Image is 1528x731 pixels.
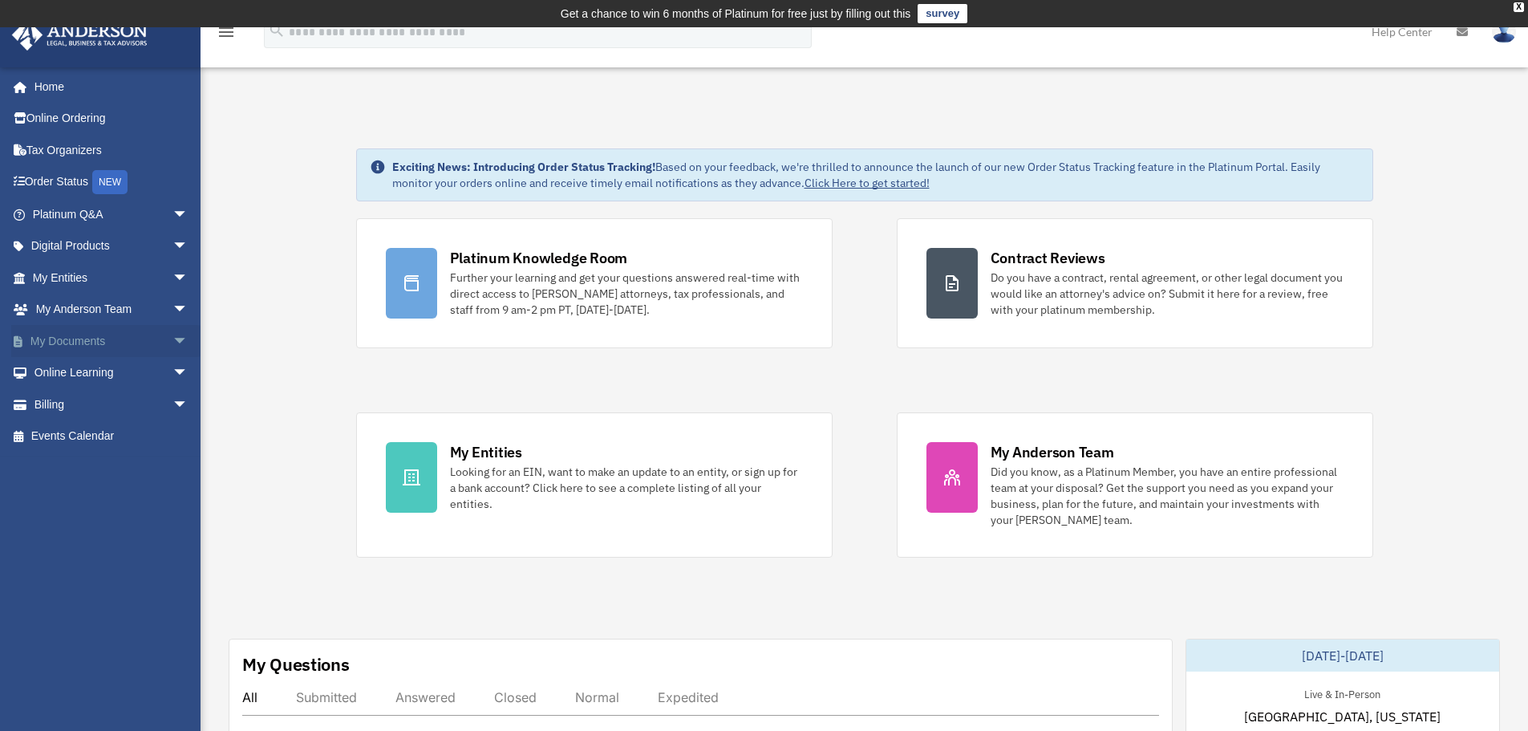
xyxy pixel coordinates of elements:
[11,103,213,135] a: Online Ordering
[805,176,930,190] a: Click Here to get started!
[395,689,456,705] div: Answered
[356,412,833,558] a: My Entities Looking for an EIN, want to make an update to an entity, or sign up for a bank accoun...
[991,464,1344,528] div: Did you know, as a Platinum Member, you have an entire professional team at your disposal? Get th...
[991,248,1105,268] div: Contract Reviews
[897,218,1373,348] a: Contract Reviews Do you have a contract, rental agreement, or other legal document you would like...
[172,262,205,294] span: arrow_drop_down
[11,262,213,294] a: My Entitiesarrow_drop_down
[561,4,911,23] div: Get a chance to win 6 months of Platinum for free just by filling out this
[450,442,522,462] div: My Entities
[658,689,719,705] div: Expedited
[356,218,833,348] a: Platinum Knowledge Room Further your learning and get your questions answered real-time with dire...
[575,689,619,705] div: Normal
[11,230,213,262] a: Digital Productsarrow_drop_down
[217,28,236,42] a: menu
[11,294,213,326] a: My Anderson Teamarrow_drop_down
[217,22,236,42] i: menu
[172,230,205,263] span: arrow_drop_down
[242,689,257,705] div: All
[172,325,205,358] span: arrow_drop_down
[450,270,803,318] div: Further your learning and get your questions answered real-time with direct access to [PERSON_NAM...
[172,198,205,231] span: arrow_drop_down
[11,325,213,357] a: My Documentsarrow_drop_down
[392,160,655,174] strong: Exciting News: Introducing Order Status Tracking!
[172,388,205,421] span: arrow_drop_down
[11,420,213,453] a: Events Calendar
[1244,707,1441,726] span: [GEOGRAPHIC_DATA], [US_STATE]
[11,134,213,166] a: Tax Organizers
[11,166,213,199] a: Order StatusNEW
[1291,684,1393,701] div: Live & In-Person
[897,412,1373,558] a: My Anderson Team Did you know, as a Platinum Member, you have an entire professional team at your...
[991,270,1344,318] div: Do you have a contract, rental agreement, or other legal document you would like an attorney's ad...
[11,388,213,420] a: Billingarrow_drop_down
[11,357,213,389] a: Online Learningarrow_drop_down
[7,19,152,51] img: Anderson Advisors Platinum Portal
[991,442,1114,462] div: My Anderson Team
[450,464,803,512] div: Looking for an EIN, want to make an update to an entity, or sign up for a bank account? Click her...
[494,689,537,705] div: Closed
[1514,2,1524,12] div: close
[1186,640,1499,672] div: [DATE]-[DATE]
[918,4,967,23] a: survey
[296,689,357,705] div: Submitted
[172,294,205,327] span: arrow_drop_down
[172,357,205,390] span: arrow_drop_down
[392,159,1360,191] div: Based on your feedback, we're thrilled to announce the launch of our new Order Status Tracking fe...
[1492,20,1516,43] img: User Pic
[450,248,628,268] div: Platinum Knowledge Room
[11,71,205,103] a: Home
[242,652,350,676] div: My Questions
[11,198,213,230] a: Platinum Q&Aarrow_drop_down
[268,22,286,39] i: search
[92,170,128,194] div: NEW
